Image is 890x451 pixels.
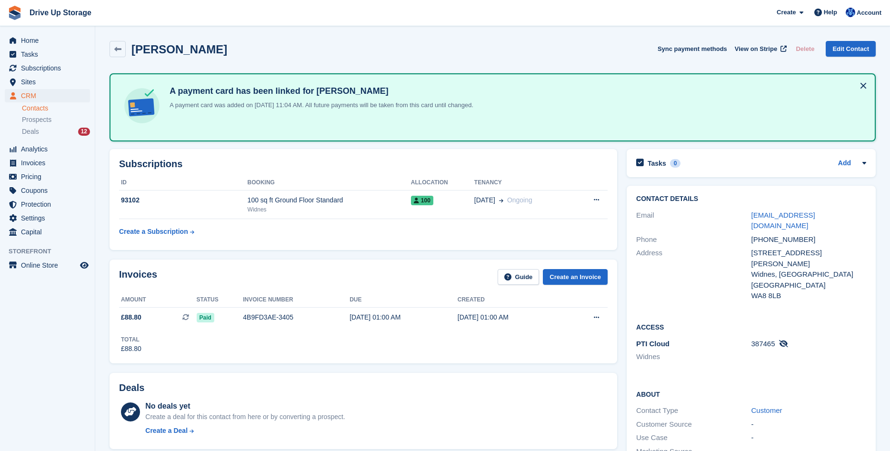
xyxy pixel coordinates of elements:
div: Widnes, [GEOGRAPHIC_DATA] [751,269,866,280]
a: Guide [498,269,540,285]
span: Capital [21,225,78,239]
h2: About [636,389,866,399]
div: Contact Type [636,405,751,416]
div: Use Case [636,432,751,443]
h2: Contact Details [636,195,866,203]
th: Status [197,292,243,308]
a: Create a Subscription [119,223,194,241]
div: Create a Deal [145,426,188,436]
a: View on Stripe [731,41,789,57]
th: Booking [248,175,411,190]
div: 12 [78,128,90,136]
span: Help [824,8,837,17]
div: £88.80 [121,344,141,354]
th: Invoice number [243,292,350,308]
span: Analytics [21,142,78,156]
a: menu [5,34,90,47]
a: menu [5,75,90,89]
a: Create a Deal [145,426,345,436]
a: Customer [751,406,782,414]
a: menu [5,89,90,102]
span: Account [857,8,881,18]
a: Prospects [22,115,90,125]
th: Created [458,292,566,308]
a: menu [5,198,90,211]
h2: Subscriptions [119,159,608,170]
span: Home [21,34,78,47]
a: Drive Up Storage [26,5,95,20]
span: Invoices [21,156,78,170]
div: [STREET_ADDRESS][PERSON_NAME] [751,248,866,269]
a: menu [5,259,90,272]
span: Deals [22,127,39,136]
span: Coupons [21,184,78,197]
div: 100 sq ft Ground Floor Standard [248,195,411,205]
div: Phone [636,234,751,245]
th: Allocation [411,175,474,190]
a: menu [5,184,90,197]
div: [DATE] 01:00 AM [458,312,566,322]
a: Edit Contact [826,41,876,57]
div: [DATE] 01:00 AM [350,312,458,322]
span: Tasks [21,48,78,61]
div: Total [121,335,141,344]
a: Preview store [79,260,90,271]
div: Create a deal for this contact from here or by converting a prospect. [145,412,345,422]
span: Settings [21,211,78,225]
img: Widnes Team [846,8,855,17]
a: menu [5,170,90,183]
button: Delete [792,41,818,57]
div: [PHONE_NUMBER] [751,234,866,245]
span: CRM [21,89,78,102]
span: Protection [21,198,78,211]
a: menu [5,142,90,156]
li: Widnes [636,351,751,362]
img: stora-icon-8386f47178a22dfd0bd8f6a31ec36ba5ce8667c1dd55bd0f319d3a0aa187defe.svg [8,6,22,20]
span: Subscriptions [21,61,78,75]
span: Online Store [21,259,78,272]
p: A payment card was added on [DATE] 11:04 AM. All future payments will be taken from this card unt... [166,100,473,110]
div: - [751,432,866,443]
span: View on Stripe [735,44,777,54]
span: £88.80 [121,312,141,322]
span: Ongoing [507,196,532,204]
a: Deals 12 [22,127,90,137]
span: 387465 [751,340,775,348]
div: 0 [670,159,681,168]
span: Create [777,8,796,17]
div: 93102 [119,195,248,205]
h2: [PERSON_NAME] [131,43,227,56]
div: - [751,419,866,430]
div: [GEOGRAPHIC_DATA] [751,280,866,291]
a: menu [5,225,90,239]
span: Storefront [9,247,95,256]
a: menu [5,156,90,170]
span: Prospects [22,115,51,124]
button: Sync payment methods [658,41,727,57]
span: [DATE] [474,195,495,205]
img: card-linked-ebf98d0992dc2aeb22e95c0e3c79077019eb2392cfd83c6a337811c24bc77127.svg [122,86,162,126]
h2: Tasks [648,159,666,168]
th: ID [119,175,248,190]
span: 100 [411,196,433,205]
a: Add [838,158,851,169]
a: menu [5,211,90,225]
a: Contacts [22,104,90,113]
h2: Deals [119,382,144,393]
span: PTI Cloud [636,340,670,348]
div: Customer Source [636,419,751,430]
a: menu [5,61,90,75]
div: No deals yet [145,401,345,412]
div: WA8 8LB [751,291,866,301]
th: Due [350,292,458,308]
th: Tenancy [474,175,574,190]
h4: A payment card has been linked for [PERSON_NAME] [166,86,473,97]
span: Pricing [21,170,78,183]
th: Amount [119,292,197,308]
div: Address [636,248,751,301]
a: [EMAIL_ADDRESS][DOMAIN_NAME] [751,211,815,230]
h2: Access [636,322,866,331]
div: Email [636,210,751,231]
div: 4B9FD3AE-3405 [243,312,350,322]
a: Create an Invoice [543,269,608,285]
